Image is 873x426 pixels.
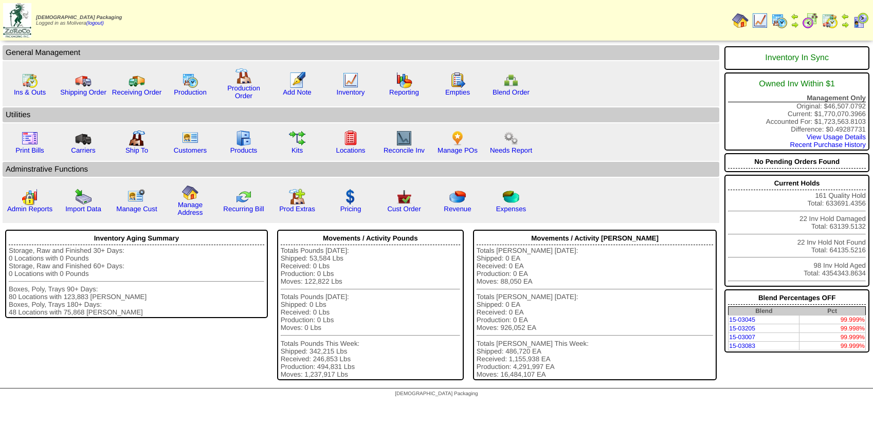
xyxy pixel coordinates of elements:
[799,342,865,350] td: 99.999%
[444,205,471,213] a: Revenue
[281,247,460,378] div: Totals Pounds [DATE]: Shipped: 53,584 Lbs Received: 0 Lbs Production: 0 Lbs Moves: 122,822 Lbs To...
[799,307,865,316] th: Pct
[729,342,755,349] a: 15-03083
[822,12,838,29] img: calendarinout.gif
[724,175,869,287] div: 161 Quality Hold Total: 633691.4356 22 Inv Hold Damaged Total: 63139.5132 22 Inv Hold Not Found T...
[841,21,849,29] img: arrowright.gif
[15,146,44,154] a: Print Bills
[182,72,198,88] img: calendarprod.gif
[230,146,258,154] a: Products
[396,130,412,146] img: line_graph2.gif
[396,72,412,88] img: graph.gif
[3,162,719,177] td: Adminstrative Functions
[9,247,264,316] div: Storage, Raw and Finished 30+ Days: 0 Locations with 0 Pounds Storage, Raw and Finished 60+ Days:...
[283,88,312,96] a: Add Note
[449,130,466,146] img: po.png
[60,88,106,96] a: Shipping Order
[86,21,104,26] a: (logout)
[503,72,519,88] img: network.png
[281,232,460,245] div: Movements / Activity Pounds
[384,146,425,154] a: Reconcile Inv
[729,334,755,341] a: 15-03007
[289,130,305,146] img: workflow.gif
[75,130,92,146] img: truck3.gif
[752,12,768,29] img: line_graph.gif
[477,247,713,378] div: Totals [PERSON_NAME] [DATE]: Shipped: 0 EA Received: 0 EA Production: 0 EA Moves: 88,050 EA Total...
[336,146,365,154] a: Locations
[503,130,519,146] img: workflow.png
[71,146,95,154] a: Carriers
[289,72,305,88] img: orders.gif
[174,146,207,154] a: Customers
[799,316,865,324] td: 99.999%
[496,205,526,213] a: Expenses
[728,48,866,68] div: Inventory In Sync
[449,189,466,205] img: pie_chart.png
[178,201,203,216] a: Manage Address
[342,72,359,88] img: line_graph.gif
[75,189,92,205] img: import.gif
[503,189,519,205] img: pie_chart2.png
[728,94,866,102] div: Management Only
[279,205,315,213] a: Prod Extras
[791,21,799,29] img: arrowright.gif
[799,333,865,342] td: 99.999%
[389,88,419,96] a: Reporting
[22,130,38,146] img: invoice2.gif
[490,146,532,154] a: Needs Report
[227,84,260,100] a: Production Order
[3,107,719,122] td: Utilities
[729,307,799,316] th: Blend
[182,130,198,146] img: customers.gif
[36,15,122,21] span: [DEMOGRAPHIC_DATA] Packaging
[235,68,252,84] img: factory.gif
[395,391,478,397] span: [DEMOGRAPHIC_DATA] Packaging
[791,12,799,21] img: arrowleft.gif
[235,130,252,146] img: cabinet.gif
[174,88,207,96] a: Production
[7,205,52,213] a: Admin Reports
[493,88,530,96] a: Blend Order
[342,130,359,146] img: locations.gif
[724,72,869,151] div: Original: $46,507.0792 Current: $1,770,070.3966 Accounted For: $1,723,563.8103 Difference: $0.492...
[65,205,101,213] a: Import Data
[841,12,849,21] img: arrowleft.gif
[3,45,719,60] td: General Management
[802,12,819,29] img: calendarblend.gif
[129,72,145,88] img: truck2.gif
[729,316,755,323] a: 15-03045
[387,205,421,213] a: Cust Order
[22,72,38,88] img: calendarinout.gif
[728,75,866,94] div: Owned Inv Within $1
[438,146,478,154] a: Manage POs
[223,205,264,213] a: Recurring Bill
[771,12,788,29] img: calendarprod.gif
[396,189,412,205] img: cust_order.png
[799,324,865,333] td: 99.998%
[292,146,303,154] a: Kits
[128,189,147,205] img: managecust.png
[340,205,361,213] a: Pricing
[9,232,264,245] div: Inventory Aging Summary
[342,189,359,205] img: dollar.gif
[289,189,305,205] img: prodextras.gif
[125,146,148,154] a: Ship To
[477,232,713,245] div: Movements / Activity [PERSON_NAME]
[116,205,157,213] a: Manage Cust
[728,291,866,305] div: Blend Percentages OFF
[182,184,198,201] img: home.gif
[112,88,161,96] a: Receiving Order
[22,189,38,205] img: graph2.png
[337,88,365,96] a: Inventory
[729,325,755,332] a: 15-03205
[3,3,31,38] img: zoroco-logo-small.webp
[807,133,866,141] a: View Usage Details
[728,177,866,190] div: Current Holds
[129,130,145,146] img: factory2.gif
[732,12,749,29] img: home.gif
[75,72,92,88] img: truck.gif
[852,12,869,29] img: calendarcustomer.gif
[235,189,252,205] img: reconcile.gif
[36,15,122,26] span: Logged in as Molivera
[445,88,470,96] a: Empties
